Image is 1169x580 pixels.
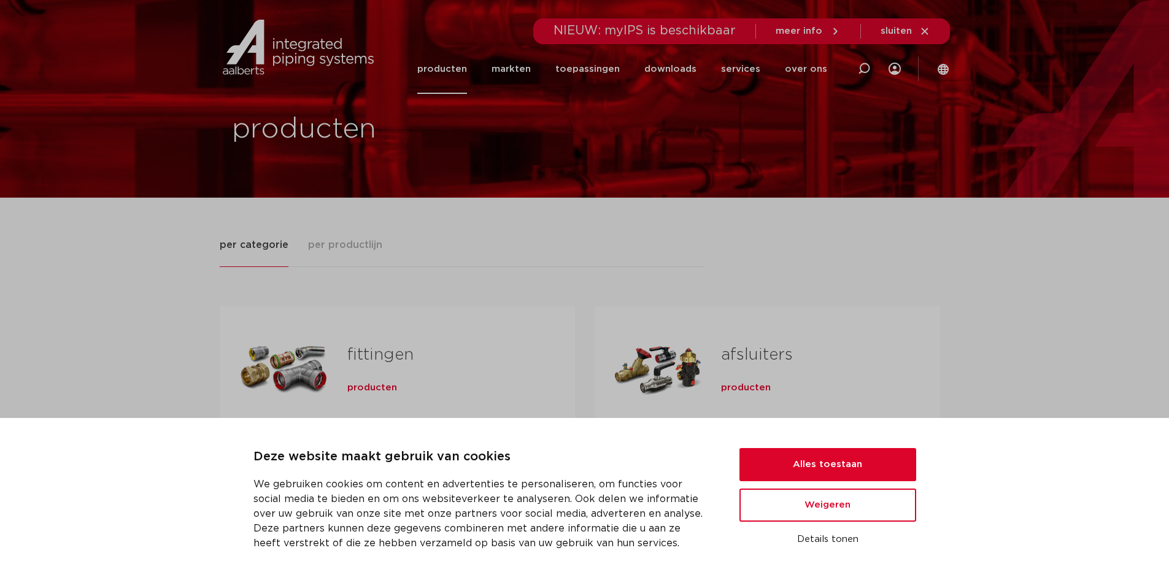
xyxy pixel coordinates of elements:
a: sluiten [881,26,930,37]
button: Details tonen [739,529,916,550]
a: over ons [785,44,827,94]
a: services [721,44,760,94]
span: meer info [776,26,822,36]
span: per productlijn [308,238,382,252]
p: Deze website maakt gebruik van cookies [253,447,710,467]
h1: producten [232,110,579,149]
a: markten [492,44,531,94]
a: toepassingen [555,44,620,94]
button: Alles toestaan [739,448,916,481]
button: Weigeren [739,489,916,522]
nav: Menu [417,44,827,94]
span: NIEUW: myIPS is beschikbaar [554,25,736,37]
a: producten [721,382,771,394]
div: my IPS [889,44,901,94]
p: We gebruiken cookies om content en advertenties te personaliseren, om functies voor social media ... [253,477,710,551]
a: producten [417,44,467,94]
span: per categorie [220,238,288,252]
a: meer info [776,26,841,37]
span: sluiten [881,26,912,36]
a: fittingen [347,347,414,363]
a: producten [347,382,397,394]
a: downloads [644,44,696,94]
a: afsluiters [721,347,793,363]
